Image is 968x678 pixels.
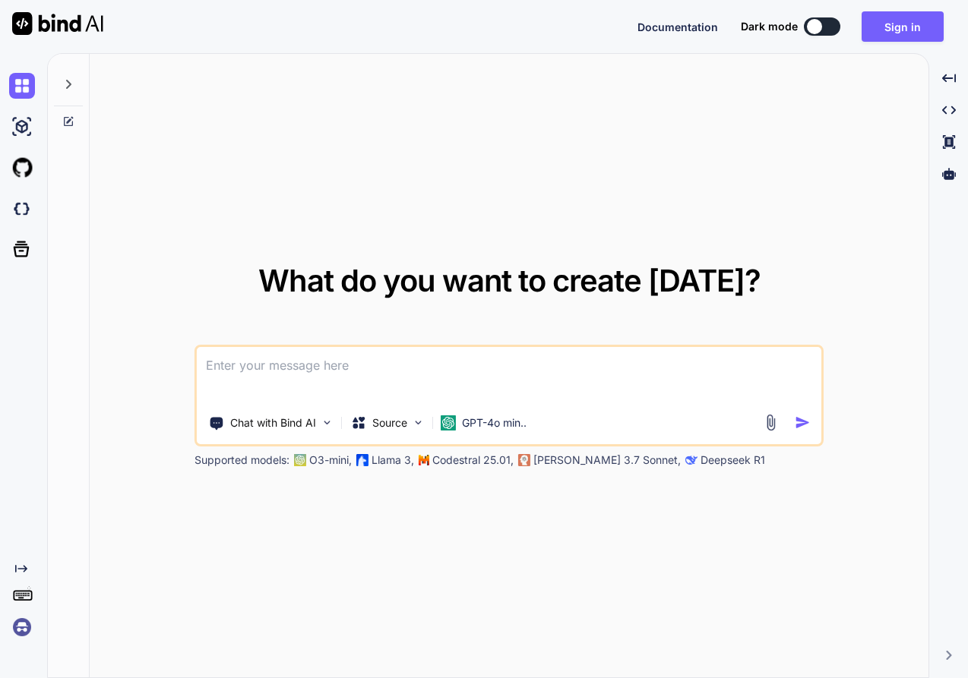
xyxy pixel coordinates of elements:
[9,73,35,99] img: chat
[309,453,352,468] p: O3-mini,
[258,262,761,299] span: What do you want to create [DATE]?
[9,114,35,140] img: ai-studio
[12,12,103,35] img: Bind AI
[9,155,35,181] img: githubLight
[372,453,414,468] p: Llama 3,
[9,196,35,222] img: darkCloudIdeIcon
[518,454,530,466] img: claude
[230,415,316,430] p: Chat with Bind AI
[862,11,944,42] button: Sign in
[9,614,35,640] img: signin
[294,454,306,466] img: GPT-4
[762,414,780,431] img: attachment
[533,453,681,468] p: [PERSON_NAME] 3.7 Sonnet,
[441,415,456,430] img: GPT-4o mini
[419,455,429,465] img: Mistral-AI
[701,453,765,468] p: Deepseek R1
[462,415,527,430] p: GPT-4o min..
[412,416,425,429] img: Pick Models
[195,453,289,468] p: Supported models:
[795,415,811,430] img: icon
[432,453,514,468] p: Codestral 25.01,
[637,20,718,33] span: Documentation
[321,416,334,429] img: Pick Tools
[356,454,369,466] img: Llama2
[372,415,407,430] p: Source
[637,19,718,35] button: Documentation
[741,19,798,34] span: Dark mode
[685,454,698,466] img: claude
